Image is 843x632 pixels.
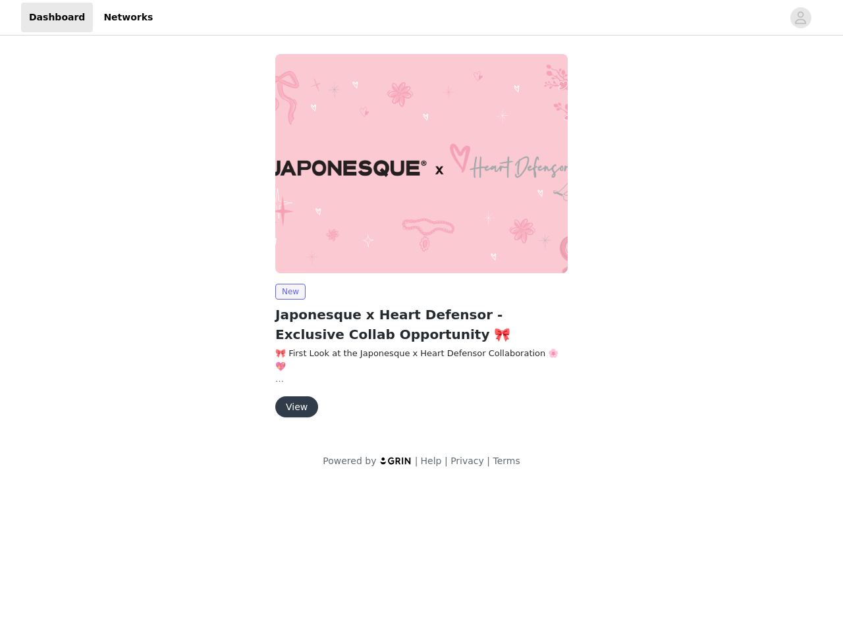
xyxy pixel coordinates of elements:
img: Japonesque [275,54,568,273]
a: Terms [493,456,520,466]
span: Powered by [323,456,376,466]
img: logo [379,456,412,465]
span: New [275,284,306,300]
a: View [275,402,318,412]
h2: Japonesque x Heart Defensor - Exclusive Collab Opportunity 🎀 [275,305,568,344]
a: Privacy [450,456,484,466]
a: Help [421,456,442,466]
span: | [487,456,490,466]
button: View [275,396,318,417]
h3: 🎀 First Look at the Japonesque x Heart Defensor Collaboration 🌸💖 [275,347,568,373]
a: Networks [95,3,161,32]
span: | [445,456,448,466]
span: | [415,456,418,466]
div: avatar [794,7,807,28]
a: Dashboard [21,3,93,32]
